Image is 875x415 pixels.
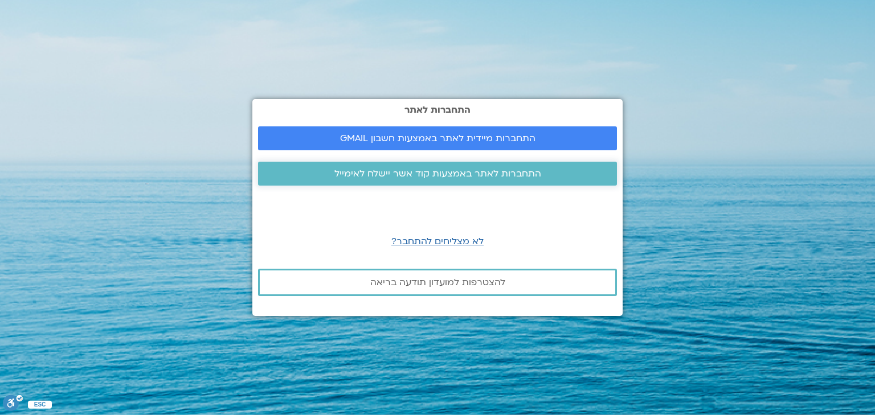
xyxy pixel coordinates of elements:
[370,277,505,287] span: להצטרפות למועדון תודעה בריאה
[258,105,617,115] h2: התחברות לאתר
[334,169,541,179] span: התחברות לאתר באמצעות קוד אשר יישלח לאימייל
[258,126,617,150] a: התחברות מיידית לאתר באמצעות חשבון GMAIL
[340,133,535,143] span: התחברות מיידית לאתר באמצעות חשבון GMAIL
[258,269,617,296] a: להצטרפות למועדון תודעה בריאה
[391,235,484,248] a: לא מצליחים להתחבר?
[258,162,617,186] a: התחברות לאתר באמצעות קוד אשר יישלח לאימייל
